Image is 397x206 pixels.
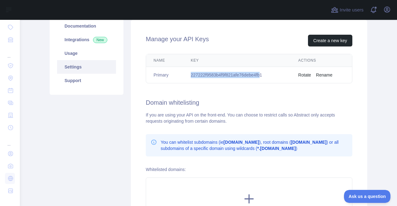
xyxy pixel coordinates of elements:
[330,5,365,15] button: Invite users
[257,146,296,151] b: *.[DOMAIN_NAME]
[57,46,116,60] a: Usage
[146,112,352,124] div: If you are using your API on the front-end. You can choose to restrict calls so Abstract only acc...
[146,67,183,83] td: Primary
[146,167,186,172] label: Whitelisted domains:
[57,74,116,87] a: Support
[183,54,291,67] th: Key
[146,98,352,107] h2: Domain whitelisting
[161,139,347,151] p: You can whitelist subdomains (ie ), root domains ( ) or all subdomains of a specific domain using...
[5,46,15,59] div: ...
[308,35,352,46] button: Create a new key
[344,190,391,203] iframe: Toggle Customer Support
[57,19,116,33] a: Documentation
[291,140,327,145] b: [DOMAIN_NAME]
[5,134,15,147] div: ...
[57,60,116,74] a: Settings
[340,7,364,14] span: Invite users
[146,35,209,46] h2: Manage your API Keys
[93,37,107,43] span: New
[146,54,183,67] th: Name
[57,33,116,46] a: Integrations New
[298,72,311,78] button: Rotate
[183,67,291,83] td: 227222f9583b4f9f821afe76debe4fb1
[224,140,259,145] b: [DOMAIN_NAME]
[291,54,352,67] th: Actions
[316,72,332,78] button: Rename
